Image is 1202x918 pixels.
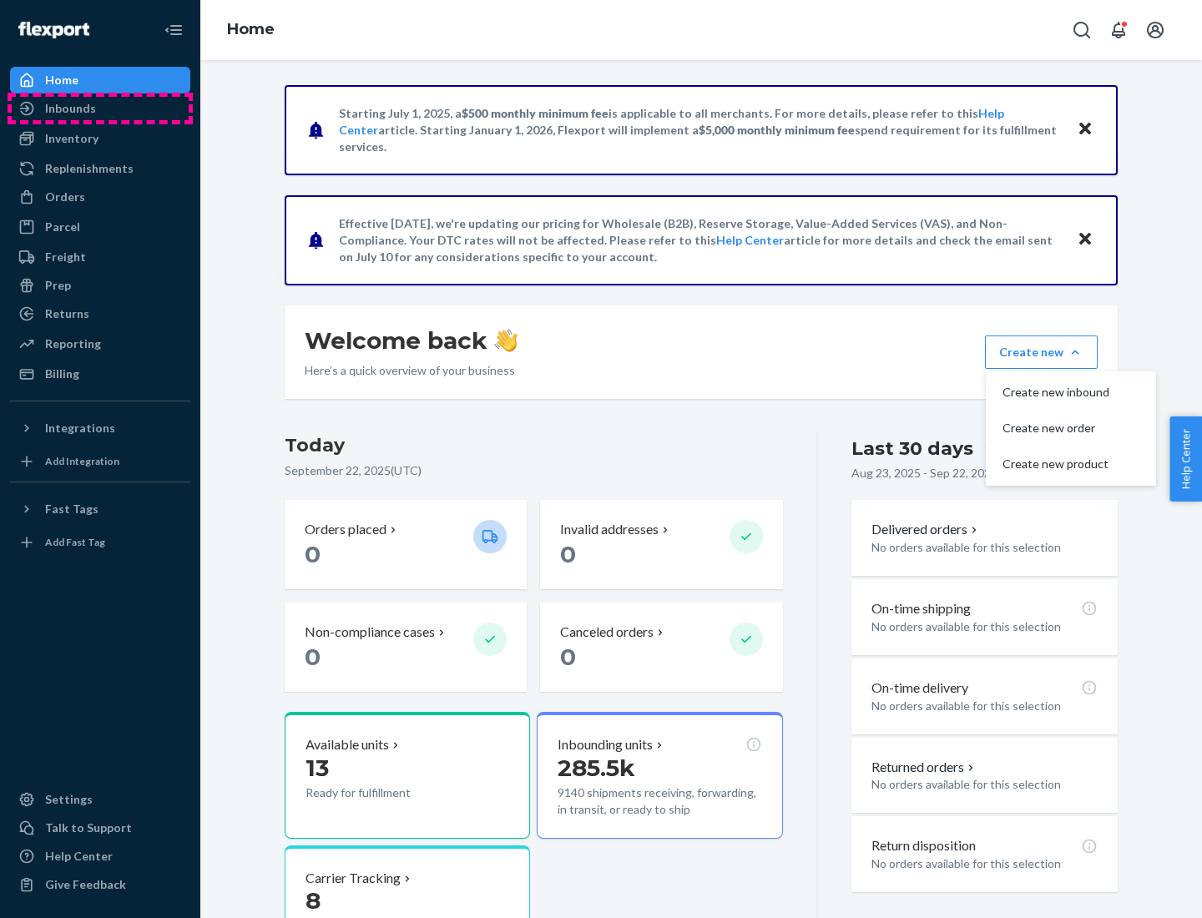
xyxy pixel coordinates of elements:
[558,735,653,754] p: Inbounding units
[10,155,190,182] a: Replenishments
[10,361,190,387] a: Billing
[871,520,981,539] button: Delivered orders
[305,520,386,539] p: Orders placed
[10,448,190,475] a: Add Integration
[540,603,782,692] button: Canceled orders 0
[45,249,86,265] div: Freight
[462,106,609,120] span: $500 monthly minimum fee
[45,420,115,436] div: Integrations
[1003,386,1109,398] span: Create new inbound
[871,599,971,618] p: On-time shipping
[45,335,101,352] div: Reporting
[10,871,190,898] button: Give Feedback
[871,836,976,855] p: Return disposition
[306,735,389,754] p: Available units
[214,6,288,54] ol: breadcrumbs
[985,335,1098,369] button: Create newCreate new inboundCreate new orderCreate new product
[285,603,527,692] button: Non-compliance cases 0
[10,184,190,210] a: Orders
[851,465,1028,482] p: Aug 23, 2025 - Sep 22, 2025 ( UTC )
[558,784,761,818] p: 9140 shipments receiving, forwarding, in transit, or ready to ship
[560,623,654,642] p: Canceled orders
[45,454,119,468] div: Add Integration
[285,500,527,589] button: Orders placed 0
[871,776,1098,793] p: No orders available for this selection
[10,244,190,270] a: Freight
[306,754,329,782] span: 13
[45,535,105,549] div: Add Fast Tag
[10,529,190,556] a: Add Fast Tag
[227,20,275,38] a: Home
[537,712,782,839] button: Inbounding units285.5k9140 shipments receiving, forwarding, in transit, or ready to ship
[851,436,973,462] div: Last 30 days
[45,100,96,117] div: Inbounds
[560,540,576,568] span: 0
[560,520,659,539] p: Invalid addresses
[306,784,460,801] p: Ready for fulfillment
[716,233,784,247] a: Help Center
[871,698,1098,714] p: No orders available for this selection
[1003,458,1109,470] span: Create new product
[1065,13,1098,47] button: Open Search Box
[305,325,518,356] h1: Welcome back
[10,125,190,152] a: Inventory
[10,843,190,870] a: Help Center
[45,820,132,836] div: Talk to Support
[10,815,190,841] a: Talk to Support
[305,540,321,568] span: 0
[10,415,190,441] button: Integrations
[699,123,855,137] span: $5,000 monthly minimum fee
[494,329,518,352] img: hand-wave emoji
[285,432,783,459] h3: Today
[45,219,80,235] div: Parcel
[989,411,1153,446] button: Create new order
[305,362,518,379] p: Here’s a quick overview of your business
[1003,422,1109,434] span: Create new order
[45,501,98,517] div: Fast Tags
[339,105,1061,155] p: Starting July 1, 2025, a is applicable to all merchants. For more details, please refer to this a...
[45,160,134,177] div: Replenishments
[10,300,190,327] a: Returns
[871,855,1098,872] p: No orders available for this selection
[871,758,977,777] p: Returned orders
[285,712,530,839] button: Available units13Ready for fulfillment
[45,72,78,88] div: Home
[10,786,190,813] a: Settings
[45,189,85,205] div: Orders
[18,22,89,38] img: Flexport logo
[1139,13,1172,47] button: Open account menu
[339,215,1061,265] p: Effective [DATE], we're updating our pricing for Wholesale (B2B), Reserve Storage, Value-Added Se...
[1074,228,1096,252] button: Close
[45,366,79,382] div: Billing
[1169,416,1202,502] button: Help Center
[305,623,435,642] p: Non-compliance cases
[10,272,190,299] a: Prep
[45,130,98,147] div: Inventory
[45,876,126,893] div: Give Feedback
[10,330,190,357] a: Reporting
[306,886,321,915] span: 8
[285,462,783,479] p: September 22, 2025 ( UTC )
[45,305,89,322] div: Returns
[45,848,113,865] div: Help Center
[10,214,190,240] a: Parcel
[871,539,1098,556] p: No orders available for this selection
[306,869,401,888] p: Carrier Tracking
[45,791,93,808] div: Settings
[10,95,190,122] a: Inbounds
[540,500,782,589] button: Invalid addresses 0
[157,13,190,47] button: Close Navigation
[1074,118,1096,142] button: Close
[989,375,1153,411] button: Create new inbound
[10,67,190,93] a: Home
[10,496,190,522] button: Fast Tags
[989,446,1153,482] button: Create new product
[871,678,968,698] p: On-time delivery
[560,643,576,671] span: 0
[871,618,1098,635] p: No orders available for this selection
[305,643,321,671] span: 0
[558,754,635,782] span: 285.5k
[1102,13,1135,47] button: Open notifications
